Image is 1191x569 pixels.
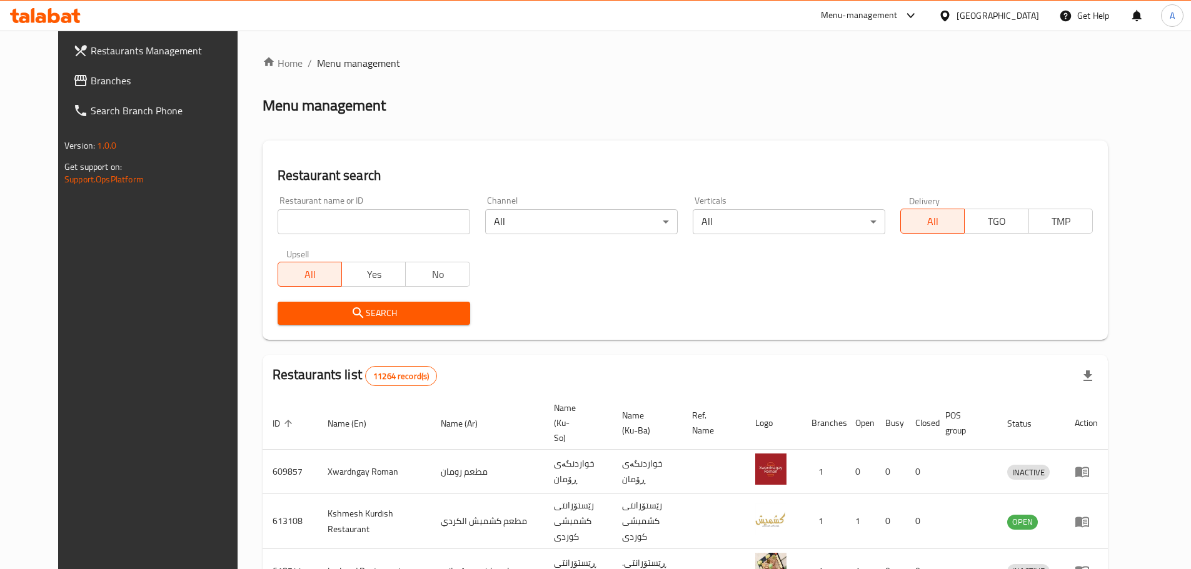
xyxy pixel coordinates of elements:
th: Busy [875,397,905,450]
li: / [308,56,312,71]
label: Upsell [286,249,309,258]
td: 0 [875,494,905,549]
div: Menu-management [821,8,898,23]
span: Branches [91,73,247,88]
div: Menu [1075,514,1098,529]
input: Search for restaurant name or ID.. [278,209,470,234]
span: Search [288,305,460,321]
td: 1 [845,494,875,549]
span: Yes [347,265,401,284]
span: Name (Ku-So) [554,400,597,445]
th: Action [1065,397,1108,450]
th: Logo [745,397,802,450]
a: Home [263,56,303,71]
td: خواردنگەی ڕۆمان [544,450,612,494]
td: 1 [802,494,845,549]
span: A [1170,9,1175,22]
span: 1.0.0 [97,137,116,154]
span: Version: [64,137,95,154]
td: 0 [845,450,875,494]
div: Menu [1075,464,1098,479]
button: All [278,262,342,287]
div: Total records count [365,366,437,386]
button: No [405,262,470,287]
span: TMP [1034,212,1088,230]
span: POS group [945,408,982,438]
a: Search Branch Phone [63,96,257,126]
td: 0 [905,494,935,549]
img: Xwardngay Roman [755,453,786,485]
div: [GEOGRAPHIC_DATA] [957,9,1039,22]
th: Branches [802,397,845,450]
img: Kshmesh Kurdish Restaurant [755,503,786,535]
span: Name (Ar) [441,416,494,431]
th: Open [845,397,875,450]
td: 1 [802,450,845,494]
td: مطعم رومان [431,450,544,494]
div: All [485,209,678,234]
td: 609857 [263,450,318,494]
td: Xwardngay Roman [318,450,431,494]
div: INACTIVE [1007,465,1050,480]
td: رێستۆرانتی کشمیشى كوردى [612,494,682,549]
td: مطعم كشميش الكردي [431,494,544,549]
h2: Restaurant search [278,166,1093,185]
span: 11264 record(s) [366,370,436,382]
span: Ref. Name [692,408,730,438]
button: TGO [964,209,1028,234]
span: Restaurants Management [91,43,247,58]
a: Restaurants Management [63,36,257,66]
td: 613108 [263,494,318,549]
button: TMP [1028,209,1093,234]
button: All [900,209,965,234]
td: خواردنگەی ڕۆمان [612,450,682,494]
span: Search Branch Phone [91,103,247,118]
td: 0 [875,450,905,494]
td: 0 [905,450,935,494]
nav: breadcrumb [263,56,1108,71]
div: OPEN [1007,515,1038,530]
div: All [693,209,885,234]
a: Branches [63,66,257,96]
button: Search [278,302,470,325]
span: Menu management [317,56,400,71]
span: Get support on: [64,159,122,175]
button: Yes [341,262,406,287]
h2: Menu management [263,96,386,116]
span: No [411,265,465,284]
div: Export file [1073,361,1103,391]
span: Name (Ku-Ba) [622,408,667,438]
h2: Restaurants list [273,365,438,386]
span: Name (En) [328,416,383,431]
label: Delivery [909,196,940,205]
span: INACTIVE [1007,465,1050,480]
span: TGO [970,212,1023,230]
span: ID [273,416,296,431]
span: All [906,212,960,230]
td: Kshmesh Kurdish Restaurant [318,494,431,549]
span: Status [1007,416,1048,431]
span: OPEN [1007,515,1038,529]
span: All [283,265,337,284]
th: Closed [905,397,935,450]
a: Support.OpsPlatform [64,171,144,187]
td: رێستۆرانتی کشمیشى كوردى [544,494,612,549]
